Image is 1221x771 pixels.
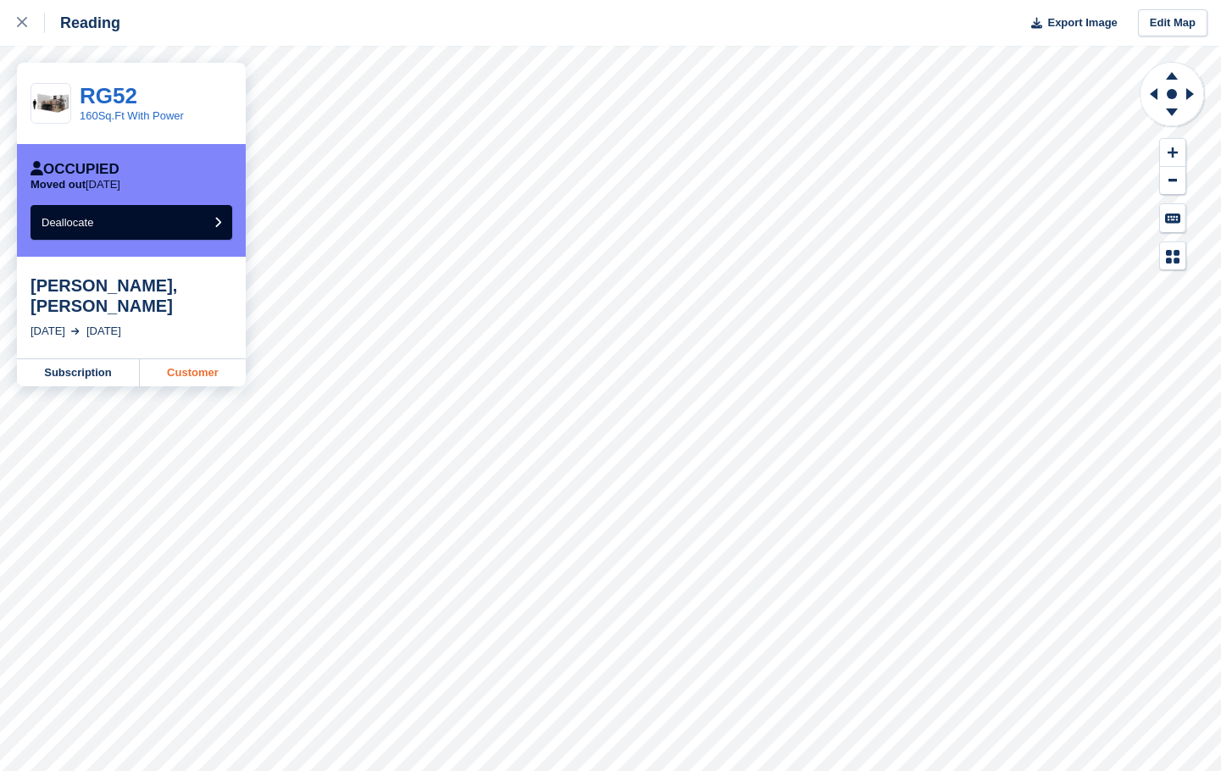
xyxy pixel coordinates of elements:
div: [PERSON_NAME], [PERSON_NAME] [31,275,232,316]
img: 150-sqft-unit.jpg [31,89,70,119]
button: Map Legend [1160,242,1185,270]
div: Reading [45,13,120,33]
img: arrow-right-light-icn-cde0832a797a2874e46488d9cf13f60e5c3a73dbe684e267c42b8395dfbc2abf.svg [71,328,80,335]
div: [DATE] [31,323,65,340]
a: Edit Map [1138,9,1207,37]
span: Export Image [1047,14,1117,31]
span: Moved out [31,178,86,191]
a: RG52 [80,83,137,108]
span: Deallocate [42,216,93,229]
div: Occupied [31,161,119,178]
div: [DATE] [86,323,121,340]
a: 160Sq.Ft With Power [80,109,184,122]
a: Customer [140,359,246,386]
a: Subscription [17,359,140,386]
button: Deallocate [31,205,232,240]
button: Keyboard Shortcuts [1160,204,1185,232]
p: [DATE] [31,178,120,191]
button: Zoom In [1160,139,1185,167]
button: Export Image [1021,9,1118,37]
button: Zoom Out [1160,167,1185,195]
